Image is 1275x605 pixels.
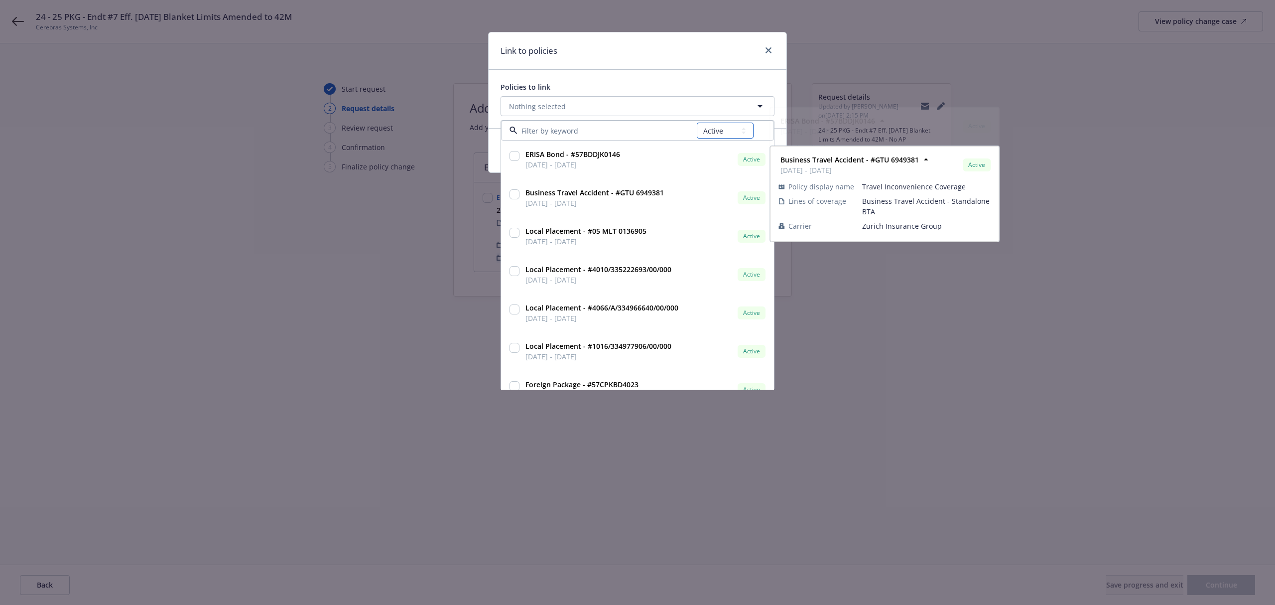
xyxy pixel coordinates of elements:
[788,196,846,206] span: Lines of coverage
[862,196,991,217] span: Business Travel Accident - Standalone BTA
[742,308,762,317] span: Active
[742,193,762,202] span: Active
[742,270,762,279] span: Active
[509,101,566,112] span: Nothing selected
[780,116,875,126] strong: ERISA Bond - #57BDDJK0146
[501,82,550,92] span: Policies to link
[525,188,664,197] strong: Business Travel Accident - #GTU 6949381
[525,351,671,362] span: [DATE] - [DATE]
[788,221,812,231] span: Carrier
[501,96,774,116] button: Nothing selected
[862,143,991,153] span: -
[525,380,638,389] strong: Foreign Package - #57CPKBD4023
[517,126,697,136] input: Filter by keyword
[525,159,620,170] span: [DATE] - [DATE]
[742,232,762,241] span: Active
[967,160,987,169] span: Active
[525,236,646,247] span: [DATE] - [DATE]
[788,181,854,192] span: Policy display name
[525,226,646,236] strong: Local Placement - #05 MLT 0136905
[862,181,991,192] span: Travel Inconvenience Coverage
[967,122,987,131] span: Active
[525,265,671,274] strong: Local Placement - #4010/335222693/00/000
[742,155,762,164] span: Active
[525,150,620,159] strong: ERISA Bond - #57BDDJK0146
[862,221,991,231] span: Zurich Insurance Group
[780,155,919,164] strong: Business Travel Accident - #GTU 6949381
[525,275,671,285] span: [DATE] - [DATE]
[780,165,919,175] span: [DATE] - [DATE]
[525,198,664,208] span: [DATE] - [DATE]
[780,126,875,137] span: [DATE] - [DATE]
[763,44,774,56] a: close
[742,347,762,356] span: Active
[788,143,854,153] span: Policy display name
[742,385,762,394] span: Active
[525,313,678,323] span: [DATE] - [DATE]
[525,303,678,312] strong: Local Placement - #4066/A/334966640/00/000
[501,44,557,57] h1: Link to policies
[525,341,671,351] strong: Local Placement - #1016/334977906/00/000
